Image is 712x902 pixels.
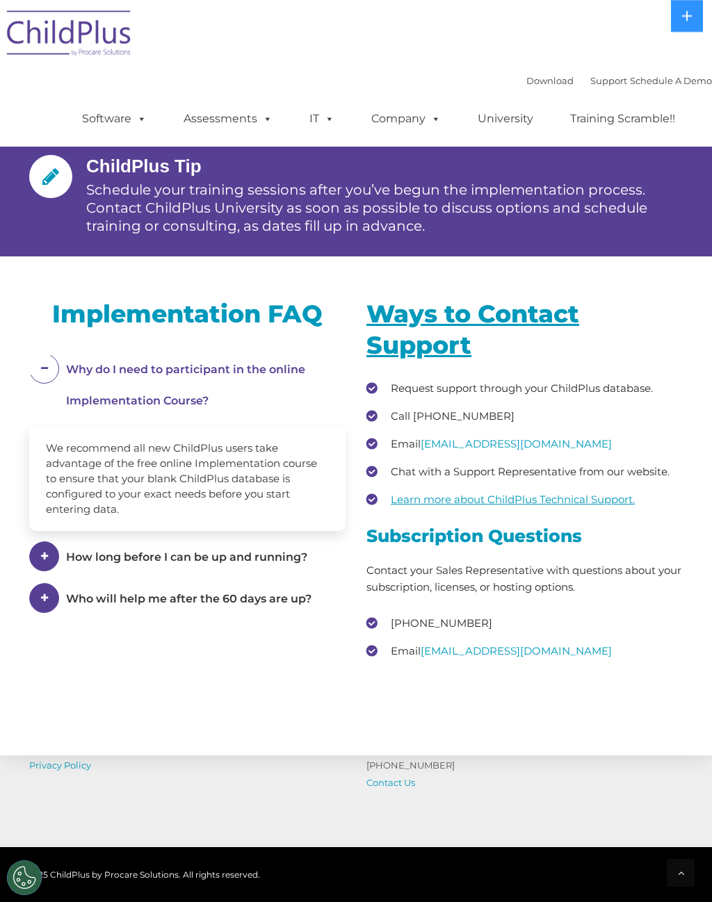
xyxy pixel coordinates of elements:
a: IT [296,105,348,133]
a: Training Scramble!! [556,105,689,133]
a: Ways to Contact Support [366,299,579,360]
li: [PHONE_NUMBER] [366,613,683,634]
a: Support [590,75,627,86]
li: Request support through your ChildPlus database. [366,378,683,399]
div: We recommend all new ChildPlus users take advantage of the free online Implementation course to e... [29,427,346,531]
a: Learn more about ChildPlus Technical Support. [391,493,635,506]
h2: Implementation FAQ [29,298,346,329]
li: Chat with a Support Representative from our website. [366,461,683,482]
li: Email [366,434,683,454]
span: How long before I can be up and running? [66,550,307,564]
a: University [464,105,547,133]
a: Software [68,105,161,133]
a: Assessments [170,105,286,133]
button: Cookies Settings [7,860,42,895]
font: | [526,75,712,86]
a: Company [357,105,455,133]
a: Privacy Policy [29,760,91,771]
a: Schedule A Demo [630,75,712,86]
a: Download [526,75,574,86]
a: Contact Us [366,777,415,788]
span: Schedule your training sessions after you’ve begun the implementation process. Contact ChildPlus ... [86,181,647,234]
span: Why do I need to participant in the online Implementation Course? [66,363,305,407]
h3: Subscription Questions [366,527,683,545]
span: Who will help me after the 60 days are up? [66,592,311,605]
span: © 2025 ChildPlus by Procare Solutions. All rights reserved. [19,869,260,880]
a: [EMAIL_ADDRESS][DOMAIN_NAME] [421,437,612,450]
li: Email [366,641,683,662]
span: ChildPlus Tip [86,156,202,177]
a: [EMAIL_ADDRESS][DOMAIN_NAME] [421,644,612,657]
p: Contact your Sales Representative with questions about your subscription, licenses, or hosting op... [366,562,683,596]
li: Call [PHONE_NUMBER] [366,406,683,427]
